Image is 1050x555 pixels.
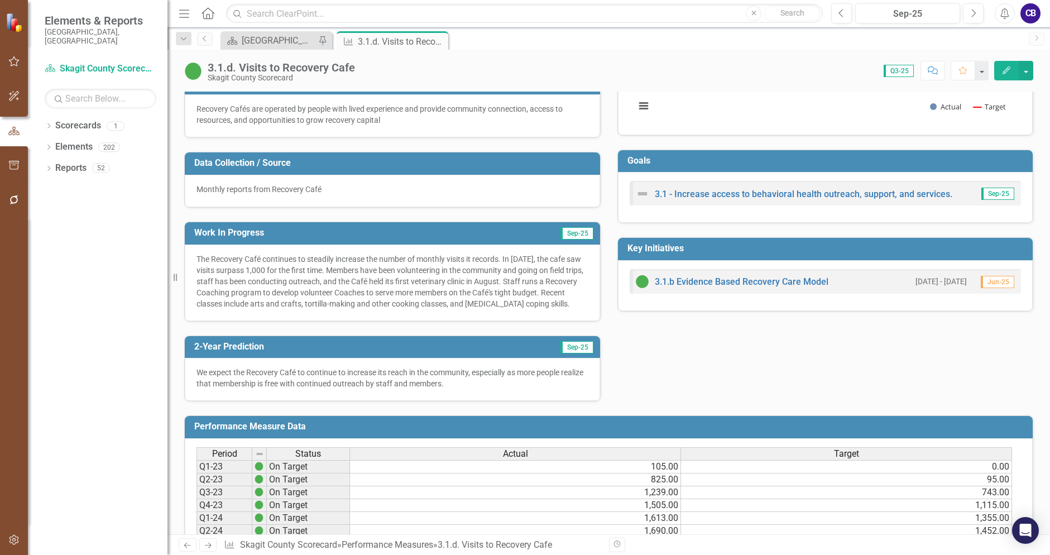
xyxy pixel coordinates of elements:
a: Performance Measures [342,539,433,550]
a: 3.1.b Evidence Based Recovery Care Model [655,276,828,287]
div: 3.1.d. Visits to Recovery Cafe [438,539,552,550]
span: Status [295,449,321,459]
a: Reports [55,162,87,175]
td: 1,613.00 [350,512,681,525]
td: 1,452.00 [681,525,1012,538]
p: We expect the Recovery Café to continue to increase its reach in the community, especially as mor... [196,367,588,389]
span: Actual [503,449,528,459]
span: Target [834,449,859,459]
img: lAAAAAElFTkSuQmCC [255,462,263,471]
div: Open Intercom Messenger [1012,517,1039,544]
h3: Goals [627,156,1028,166]
div: 1 [107,121,124,131]
td: 1,355.00 [681,512,1012,525]
a: Elements [55,141,93,154]
span: Q3-25 [884,65,914,77]
button: View chart menu, Chart [636,98,651,114]
td: On Target [267,525,350,538]
div: [GEOGRAPHIC_DATA] Page [242,34,315,47]
img: ClearPoint Strategy [6,13,25,32]
h3: Key Initiatives [627,243,1028,253]
td: On Target [267,473,350,486]
td: Q1-24 [196,512,252,525]
td: Q2-24 [196,525,252,538]
div: Skagit County Scorecard [208,74,355,82]
td: On Target [267,499,350,512]
div: 52 [92,164,110,173]
td: Q4-23 [196,499,252,512]
span: Search [780,8,804,17]
div: 3.1.d. Visits to Recovery Cafe [358,35,445,49]
div: » » [224,539,600,552]
a: [GEOGRAPHIC_DATA] Page [223,34,315,47]
td: 743.00 [681,486,1012,499]
button: Show Actual [930,102,961,112]
a: Scorecards [55,119,101,132]
span: Elements & Reports [45,14,156,27]
small: [DATE] - [DATE] [915,276,967,287]
button: Sep-25 [855,3,960,23]
td: On Target [267,512,350,525]
img: On Target [636,275,649,288]
p: The Recovery Café continues to steadily increase the number of monthly visits it records. In [DAT... [196,253,588,309]
td: Q1-23 [196,460,252,473]
p: Monthly reports from Recovery Café [196,184,588,195]
td: 0.00 [681,460,1012,473]
td: 105.00 [350,460,681,473]
div: 3.1.d. Visits to Recovery Cafe [208,61,355,74]
div: 202 [98,142,120,152]
a: Skagit County Scorecard [240,539,337,550]
h3: Work In Progress [194,228,463,238]
input: Search ClearPoint... [226,4,823,23]
img: lAAAAAElFTkSuQmCC [255,487,263,496]
button: CB [1020,3,1041,23]
td: 825.00 [350,473,681,486]
td: On Target [267,460,350,473]
span: Sep-25 [560,227,593,240]
span: Jun-25 [981,276,1014,288]
td: 1,505.00 [350,499,681,512]
img: On Target [184,62,202,80]
input: Search Below... [45,89,156,108]
button: Search [764,6,820,21]
p: Recovery Cafés are operated by people with lived experience and provide community connection, acc... [196,103,588,126]
img: lAAAAAElFTkSuQmCC [255,500,263,509]
td: 1,115.00 [681,499,1012,512]
td: On Target [267,486,350,499]
button: Show Target [974,102,1006,112]
a: 3.1 - Increase access to behavioral health outreach, support, and services. [655,189,952,199]
span: Sep-25 [981,188,1014,200]
td: 95.00 [681,473,1012,486]
td: Q2-23 [196,473,252,486]
a: Skagit County Scorecard [45,63,156,75]
td: Q3-23 [196,486,252,499]
span: Period [212,449,237,459]
img: lAAAAAElFTkSuQmCC [255,513,263,522]
h3: Performance Measure Data [194,422,1027,432]
img: 8DAGhfEEPCf229AAAAAElFTkSuQmCC [255,449,264,458]
div: Sep-25 [859,7,956,21]
img: lAAAAAElFTkSuQmCC [255,526,263,535]
img: lAAAAAElFTkSuQmCC [255,475,263,484]
h3: Data Collection / Source [194,158,594,168]
img: Not Defined [636,187,649,200]
td: 1,690.00 [350,525,681,538]
h3: 2-Year Prediction [194,342,463,352]
span: Sep-25 [560,341,593,353]
small: [GEOGRAPHIC_DATA], [GEOGRAPHIC_DATA] [45,27,156,46]
td: 1,239.00 [350,486,681,499]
